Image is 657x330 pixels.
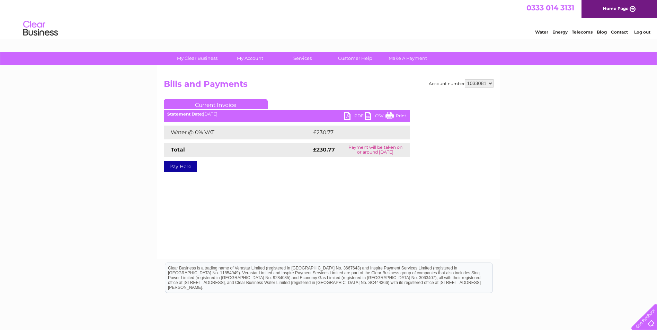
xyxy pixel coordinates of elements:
a: CSV [365,112,385,122]
a: Log out [634,29,650,35]
strong: £230.77 [313,146,335,153]
a: Make A Payment [379,52,436,65]
td: £230.77 [311,126,397,139]
a: Customer Help [327,52,384,65]
b: Statement Date: [167,111,203,117]
a: PDF [344,112,365,122]
strong: Total [171,146,185,153]
div: Account number [429,79,494,88]
a: My Clear Business [169,52,226,65]
a: Energy [552,29,568,35]
a: Blog [597,29,607,35]
h2: Bills and Payments [164,79,494,92]
a: Print [385,112,406,122]
a: Water [535,29,548,35]
div: Clear Business is a trading name of Verastar Limited (registered in [GEOGRAPHIC_DATA] No. 3667643... [165,4,492,34]
img: logo.png [23,18,58,39]
a: My Account [221,52,278,65]
a: Pay Here [164,161,197,172]
a: Telecoms [572,29,593,35]
a: Contact [611,29,628,35]
td: Water @ 0% VAT [164,126,311,139]
div: [DATE] [164,112,410,117]
a: Services [274,52,331,65]
td: Payment will be taken on or around [DATE] [341,143,409,157]
a: 0333 014 3131 [526,3,574,12]
a: Current Invoice [164,99,268,109]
